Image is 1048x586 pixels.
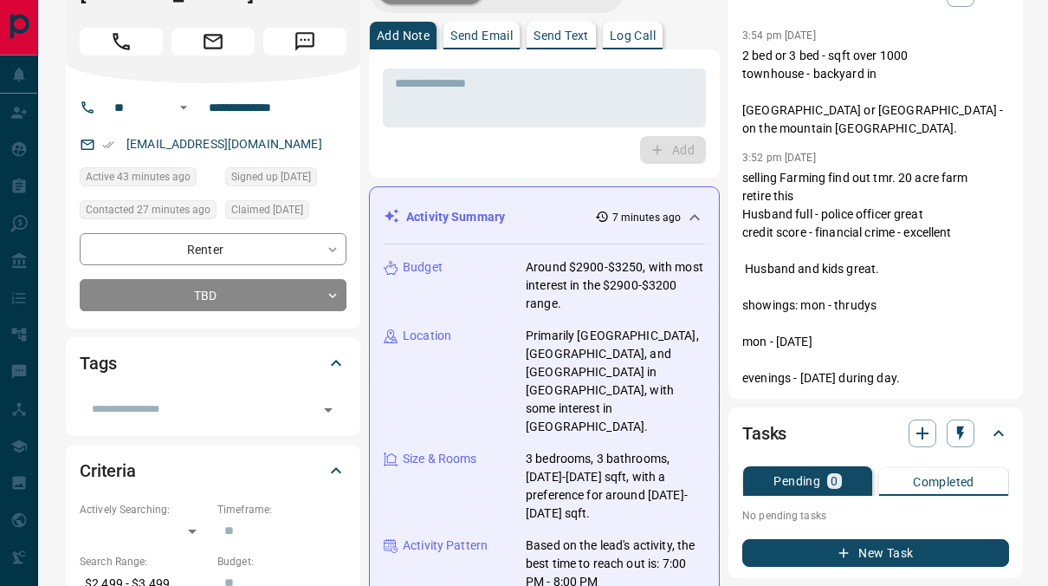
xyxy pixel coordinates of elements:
h2: Tags [80,349,116,377]
p: Budget [403,258,443,277]
p: 0 [831,475,838,487]
p: Location [403,327,451,345]
p: Around $2900-$3250, with most interest in the $2900-$3200 range. [526,258,705,313]
svg: Email Verified [102,139,114,151]
span: Email [171,28,255,55]
p: Add Note [377,29,430,42]
div: Activity Summary7 minutes ago [384,201,705,233]
p: 3 bedrooms, 3 bathrooms, [DATE]-[DATE] sqft, with a preference for around [DATE]-[DATE] sqft. [526,450,705,523]
p: Timeframe: [217,502,346,518]
p: Primarily [GEOGRAPHIC_DATA], [GEOGRAPHIC_DATA], and [GEOGRAPHIC_DATA] in [GEOGRAPHIC_DATA], with ... [526,327,705,436]
span: Claimed [DATE] [231,201,303,218]
div: Mon Oct 06 2025 [225,167,346,192]
span: Active 43 minutes ago [86,168,191,186]
div: TBD [80,279,346,311]
div: Criteria [80,450,346,492]
p: Size & Rooms [403,450,477,468]
p: Send Text [534,29,589,42]
button: New Task [742,539,1009,567]
p: 7 minutes ago [612,210,681,225]
a: [EMAIL_ADDRESS][DOMAIN_NAME] [126,137,322,151]
span: Contacted 27 minutes ago [86,201,210,218]
p: 3:52 pm [DATE] [742,152,816,164]
p: Log Call [610,29,656,42]
p: Pending [773,475,820,487]
p: No pending tasks [742,503,1009,529]
div: Tue Oct 14 2025 [80,200,217,225]
p: Activity Pattern [403,537,488,555]
p: 2 bed or 3 bed - sqft over 1000 townhouse - backyard in [GEOGRAPHIC_DATA] or [GEOGRAPHIC_DATA] - ... [742,47,1009,138]
button: Open [316,398,340,422]
span: Call [80,28,163,55]
h2: Criteria [80,457,136,485]
p: selling Farming find out tmr. 20 acre farm retire this Husband full - police officer great credit... [742,169,1009,387]
div: Thu Oct 09 2025 [225,200,346,225]
p: Budget: [217,554,346,570]
div: Tasks [742,413,1009,454]
p: Completed [913,476,974,488]
span: Message [263,28,346,55]
button: Open [173,97,194,118]
p: Activity Summary [406,208,505,226]
p: Send Email [450,29,513,42]
div: Tags [80,342,346,384]
span: Signed up [DATE] [231,168,311,186]
div: Renter [80,233,346,265]
p: Actively Searching: [80,502,209,518]
p: Search Range: [80,554,209,570]
div: Tue Oct 14 2025 [80,167,217,192]
h2: Tasks [742,420,786,447]
p: 3:54 pm [DATE] [742,29,816,42]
